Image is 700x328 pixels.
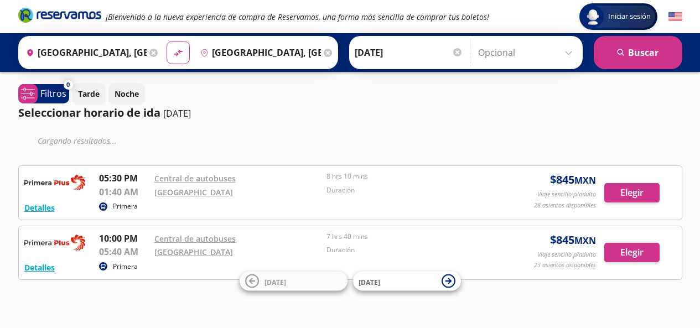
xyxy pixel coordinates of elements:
p: Filtros [40,87,66,100]
p: Seleccionar horario de ida [18,105,160,121]
p: Duración [326,245,494,255]
span: Iniciar sesión [604,11,655,22]
button: Elegir [604,183,660,202]
em: Cargando resultados ... [38,136,117,146]
button: Noche [108,83,145,105]
p: 01:40 AM [99,185,149,199]
p: 8 hrs 10 mins [326,171,494,181]
input: Elegir Fecha [355,39,463,66]
img: RESERVAMOS [24,171,85,194]
input: Buscar Destino [196,39,321,66]
button: Detalles [24,202,55,214]
a: [GEOGRAPHIC_DATA] [154,247,233,257]
p: [DATE] [163,107,191,120]
input: Buscar Origen [22,39,147,66]
p: 7 hrs 40 mins [326,232,494,242]
button: Detalles [24,262,55,273]
a: Brand Logo [18,7,101,27]
em: ¡Bienvenido a la nueva experiencia de compra de Reservamos, una forma más sencilla de comprar tus... [106,12,489,22]
p: Primera [113,262,138,272]
p: Noche [115,88,139,100]
button: Tarde [72,83,106,105]
p: 10:00 PM [99,232,149,245]
p: 05:30 PM [99,171,149,185]
small: MXN [574,174,596,186]
p: Tarde [78,88,100,100]
button: [DATE] [240,272,348,291]
span: $ 845 [550,171,596,188]
small: MXN [574,235,596,247]
a: Central de autobuses [154,173,236,184]
span: $ 845 [550,232,596,248]
button: [DATE] [353,272,461,291]
i: Brand Logo [18,7,101,23]
span: [DATE] [359,277,380,287]
span: 0 [66,80,70,90]
button: 0Filtros [18,84,69,103]
p: 05:40 AM [99,245,149,258]
input: Opcional [478,39,577,66]
button: Elegir [604,243,660,262]
button: English [668,10,682,24]
a: [GEOGRAPHIC_DATA] [154,187,233,197]
p: Viaje sencillo p/adulto [537,250,596,259]
img: RESERVAMOS [24,232,85,254]
span: [DATE] [265,277,286,287]
p: Duración [326,185,494,195]
a: Central de autobuses [154,233,236,244]
p: 23 asientos disponibles [534,261,596,270]
p: Viaje sencillo p/adulto [537,190,596,199]
p: 28 asientos disponibles [534,201,596,210]
button: Buscar [594,36,682,69]
p: Primera [113,201,138,211]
